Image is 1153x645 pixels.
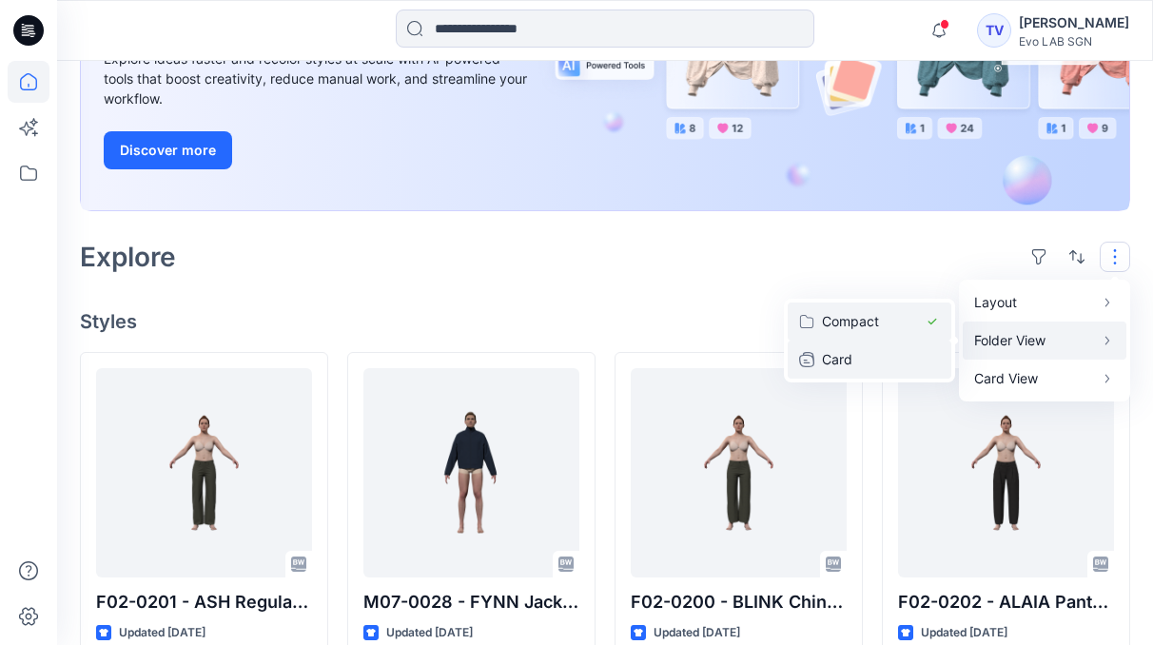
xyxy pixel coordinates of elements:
p: Updated [DATE] [386,623,473,643]
p: F02-0202 - ALAIA Pants - CT [898,589,1114,616]
p: Card [822,348,917,371]
a: F02-0200 - BLINK Chino Pants - CT [631,368,847,577]
p: Compact [822,310,917,333]
h2: Explore [80,242,176,272]
a: F02-0202 - ALAIA Pants - CT [898,368,1114,577]
p: Updated [DATE] [921,623,1007,643]
a: F02-0201 - ASH Regular Pants - CORD [96,368,312,577]
div: Explore ideas faster and recolor styles at scale with AI-powered tools that boost creativity, red... [104,49,532,108]
p: Folder View [974,329,1094,352]
button: Discover more [104,131,232,169]
p: Card View [974,367,1094,390]
h4: Styles [80,310,1130,333]
div: TV [977,13,1011,48]
p: M07-0028 - FYNN Jacket - PPT [363,589,579,616]
p: Layout [974,291,1094,314]
div: Evo LAB SGN [1019,34,1129,49]
div: [PERSON_NAME] [1019,11,1129,34]
p: F02-0200 - BLINK Chino Pants - CT [631,589,847,616]
a: M07-0028 - FYNN Jacket - PPT [363,368,579,577]
p: Updated [DATE] [654,623,740,643]
p: F02-0201 - ASH Regular Pants - CORD [96,589,312,616]
p: Updated [DATE] [119,623,205,643]
a: Discover more [104,131,532,169]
